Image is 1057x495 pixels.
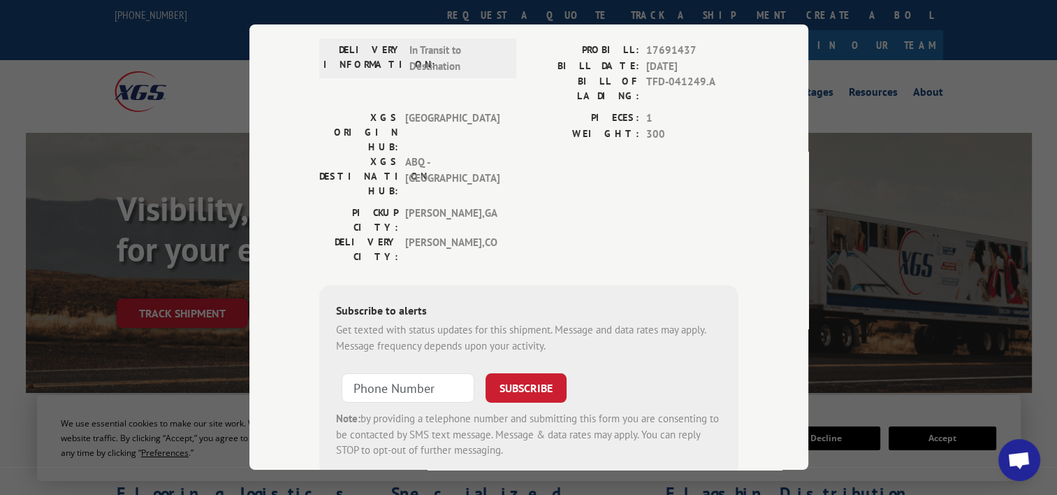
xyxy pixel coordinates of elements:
[319,110,398,155] label: XGS ORIGIN HUB:
[529,74,639,103] label: BILL OF LADING:
[646,59,738,75] span: [DATE]
[336,412,360,425] strong: Note:
[409,43,504,74] span: In Transit to Destination
[646,127,738,143] span: 300
[529,43,639,59] label: PROBILL:
[342,373,474,403] input: Phone Number
[336,411,722,459] div: by providing a telephone number and submitting this form you are consenting to be contacted by SM...
[319,155,398,199] label: XGS DESTINATION HUB:
[336,322,722,354] div: Get texted with status updates for this shipment. Message and data rates may apply. Message frequ...
[529,127,639,143] label: WEIGHT:
[998,439,1040,481] div: Open chat
[646,74,738,103] span: TFD-041249.A
[323,43,402,74] label: DELIVERY INFORMATION:
[319,206,398,235] label: PICKUP CITY:
[405,110,500,155] span: [GEOGRAPHIC_DATA]
[336,302,722,322] div: Subscribe to alerts
[405,155,500,199] span: ABQ - [GEOGRAPHIC_DATA]
[529,110,639,127] label: PIECES:
[646,110,738,127] span: 1
[646,43,738,59] span: 17691437
[319,235,398,264] label: DELIVERY CITY:
[529,59,639,75] label: BILL DATE:
[405,206,500,235] span: [PERSON_NAME] , GA
[405,235,500,264] span: [PERSON_NAME] , CO
[486,373,567,403] button: SUBSCRIBE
